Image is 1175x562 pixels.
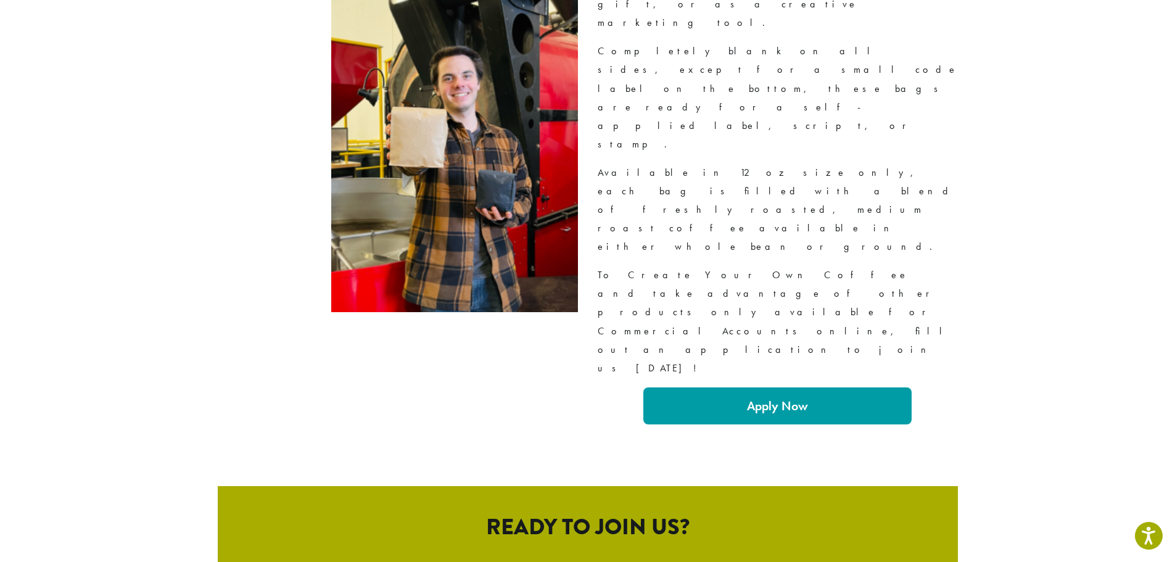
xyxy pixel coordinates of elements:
[598,266,958,377] p: To Create Your Own Coffee and take advantage of other products only available for Commercial Acco...
[598,42,958,153] p: Completely blank on all sides, except for a small code label on the bottom, these bags are ready ...
[747,398,808,414] strong: Apply Now
[598,163,958,256] p: Available in 12 oz size only, each bag is filled with a blend of freshly roasted, medium roast co...
[643,387,912,425] a: Apply Now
